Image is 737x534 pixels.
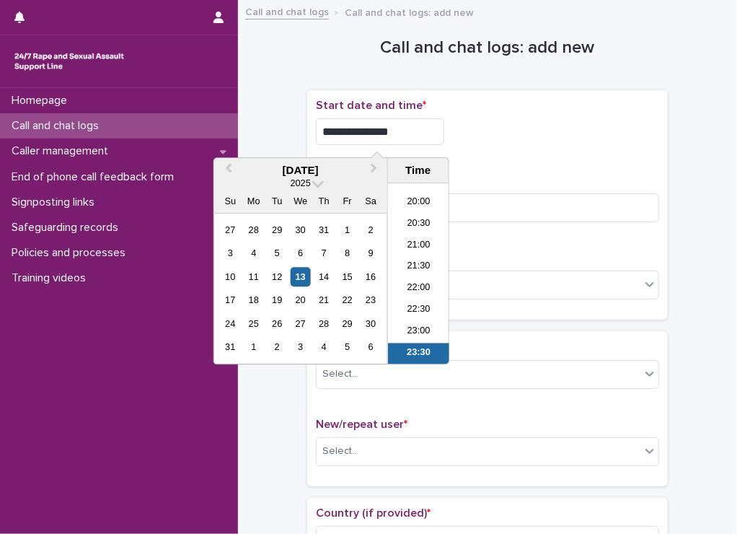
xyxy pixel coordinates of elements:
div: Tu [268,192,287,211]
div: Select... [322,367,358,382]
div: Th [314,192,334,211]
button: Next Month [364,159,387,183]
li: 21:00 [388,235,449,257]
div: Choose Sunday, August 10th, 2025 [221,267,240,286]
p: Call and chat logs [6,119,110,133]
div: Choose Friday, August 8th, 2025 [337,244,357,263]
div: Choose Saturday, August 23rd, 2025 [361,291,381,310]
div: Choose Thursday, July 31st, 2025 [314,220,334,240]
div: We [291,192,310,211]
div: Choose Tuesday, August 19th, 2025 [268,291,287,310]
div: Choose Friday, August 1st, 2025 [337,220,357,240]
div: Choose Wednesday, August 20th, 2025 [291,291,310,310]
div: Choose Thursday, August 14th, 2025 [314,267,334,286]
div: Choose Thursday, August 28th, 2025 [314,314,334,333]
div: Choose Friday, August 15th, 2025 [337,267,357,286]
li: 20:00 [388,192,449,214]
div: Sa [361,192,381,211]
li: 22:30 [388,300,449,322]
div: month 2025-08 [219,219,382,359]
p: Call and chat logs: add new [345,4,474,19]
a: Call and chat logs [245,3,329,19]
div: Choose Monday, September 1st, 2025 [244,338,263,357]
div: Choose Sunday, August 31st, 2025 [221,338,240,357]
div: Choose Wednesday, July 30th, 2025 [291,220,310,240]
p: End of phone call feedback form [6,170,185,184]
div: Choose Thursday, September 4th, 2025 [314,338,334,357]
li: 23:30 [388,343,449,365]
div: Choose Monday, August 11th, 2025 [244,267,263,286]
div: Choose Wednesday, August 6th, 2025 [291,244,310,263]
li: 21:30 [388,257,449,279]
div: Choose Friday, August 22nd, 2025 [337,291,357,310]
div: Choose Monday, August 18th, 2025 [244,291,263,310]
div: Choose Saturday, August 16th, 2025 [361,267,381,286]
button: Previous Month [216,159,239,183]
div: Choose Sunday, August 17th, 2025 [221,291,240,310]
p: Homepage [6,94,79,108]
div: Choose Sunday, August 3rd, 2025 [221,244,240,263]
div: Choose Saturday, September 6th, 2025 [361,338,381,357]
div: Choose Friday, August 29th, 2025 [337,314,357,333]
h1: Call and chat logs: add new [307,38,668,58]
div: Time [392,164,445,177]
div: Mo [244,192,263,211]
p: Signposting links [6,196,106,209]
li: 20:30 [388,214,449,235]
div: Choose Sunday, July 27th, 2025 [221,220,240,240]
span: Country (if provided) [316,507,431,519]
div: Fr [337,192,357,211]
div: Su [221,192,240,211]
p: Caller management [6,144,120,158]
div: Choose Saturday, August 30th, 2025 [361,314,381,333]
li: 22:00 [388,279,449,300]
p: Policies and processes [6,246,137,260]
div: Choose Wednesday, September 3rd, 2025 [291,338,310,357]
div: Choose Sunday, August 24th, 2025 [221,314,240,333]
div: Choose Saturday, August 2nd, 2025 [361,220,381,240]
span: New/repeat user [316,419,407,430]
div: Choose Monday, July 28th, 2025 [244,220,263,240]
div: [DATE] [214,164,387,177]
div: Choose Tuesday, August 26th, 2025 [268,314,287,333]
p: Training videos [6,271,97,285]
div: Choose Wednesday, August 13th, 2025 [291,267,310,286]
div: Select... [322,444,358,459]
div: Choose Monday, August 25th, 2025 [244,314,263,333]
div: Choose Monday, August 4th, 2025 [244,244,263,263]
div: Choose Friday, September 5th, 2025 [337,338,357,357]
span: Start date and time [316,100,426,111]
div: Choose Tuesday, July 29th, 2025 [268,220,287,240]
img: rhQMoQhaT3yELyF149Cw [12,47,127,76]
div: Choose Thursday, August 7th, 2025 [314,244,334,263]
div: Choose Saturday, August 9th, 2025 [361,244,381,263]
div: Choose Wednesday, August 27th, 2025 [291,314,310,333]
div: Choose Thursday, August 21st, 2025 [314,291,334,310]
div: Choose Tuesday, September 2nd, 2025 [268,338,287,357]
div: Choose Tuesday, August 12th, 2025 [268,267,287,286]
li: 23:00 [388,322,449,343]
span: 2025 [291,178,311,189]
p: Safeguarding records [6,221,130,235]
div: Choose Tuesday, August 5th, 2025 [268,244,287,263]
